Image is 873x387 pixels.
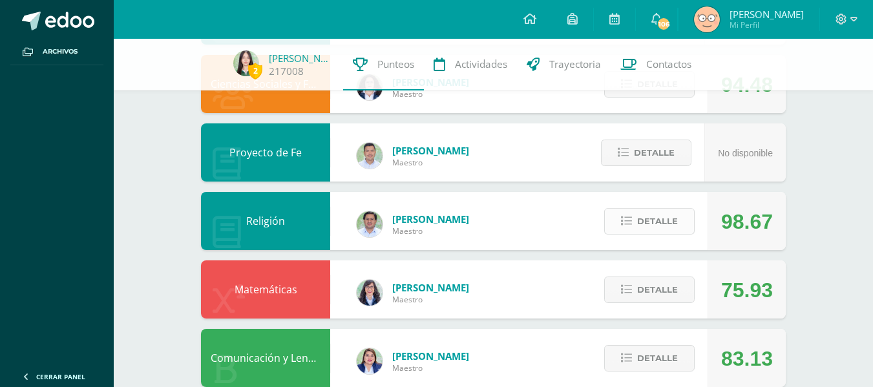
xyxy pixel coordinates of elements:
[377,58,414,71] span: Punteos
[718,148,773,158] span: No disponible
[357,280,383,306] img: 01c6c64f30021d4204c203f22eb207bb.png
[10,39,103,65] a: Archivos
[357,211,383,237] img: f767cae2d037801592f2ba1a5db71a2a.png
[637,278,678,302] span: Detalle
[604,277,695,303] button: Detalle
[357,348,383,374] img: 97caf0f34450839a27c93473503a1ec1.png
[730,19,804,30] span: Mi Perfil
[201,329,330,387] div: Comunicación y Lenguaje Idioma Español
[392,157,469,168] span: Maestro
[357,143,383,169] img: 585d333ccf69bb1c6e5868c8cef08dba.png
[392,144,469,157] span: [PERSON_NAME]
[604,345,695,371] button: Detalle
[694,6,720,32] img: 534664ee60f520b42d8813f001d89cd9.png
[233,50,259,76] img: 8c1a34b3b9342903322ec75c6fc362cc.png
[201,260,330,319] div: Matemáticas
[730,8,804,21] span: [PERSON_NAME]
[601,140,691,166] button: Detalle
[517,39,611,90] a: Trayectoria
[424,39,517,90] a: Actividades
[637,209,678,233] span: Detalle
[392,281,469,294] span: [PERSON_NAME]
[646,58,691,71] span: Contactos
[549,58,601,71] span: Trayectoria
[392,213,469,225] span: [PERSON_NAME]
[201,192,330,250] div: Religión
[392,362,469,373] span: Maestro
[637,346,678,370] span: Detalle
[392,225,469,236] span: Maestro
[634,141,675,165] span: Detalle
[269,65,304,78] a: 217008
[721,261,773,319] div: 75.93
[201,123,330,182] div: Proyecto de Fe
[43,47,78,57] span: Archivos
[657,17,671,31] span: 106
[248,63,262,79] span: 2
[604,208,695,235] button: Detalle
[721,193,773,251] div: 98.67
[455,58,507,71] span: Actividades
[392,89,469,99] span: Maestro
[392,350,469,362] span: [PERSON_NAME]
[269,52,333,65] a: [PERSON_NAME]
[611,39,701,90] a: Contactos
[392,294,469,305] span: Maestro
[36,372,85,381] span: Cerrar panel
[343,39,424,90] a: Punteos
